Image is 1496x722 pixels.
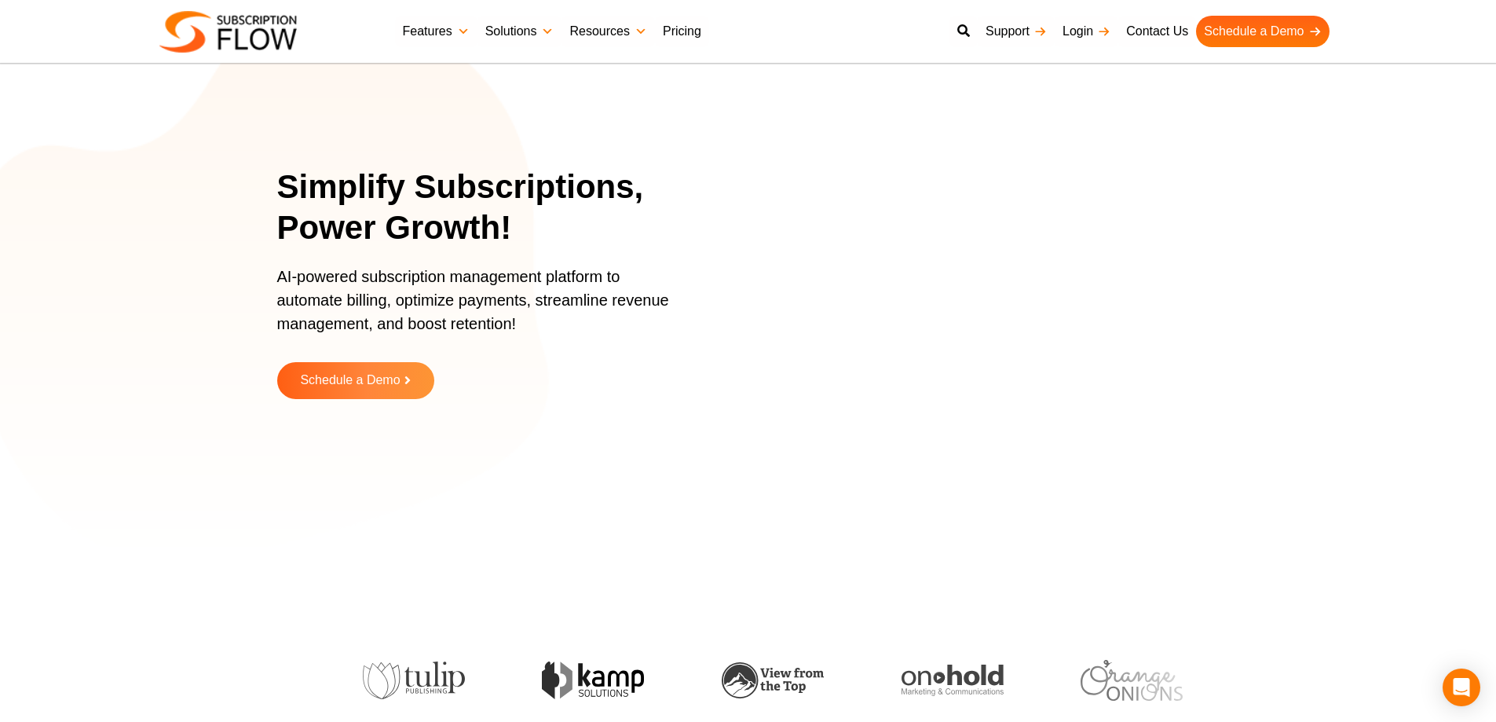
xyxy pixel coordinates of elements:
img: view-from-the-top [722,662,824,699]
a: Schedule a Demo [1196,16,1329,47]
img: onhold-marketing [902,665,1004,696]
a: Schedule a Demo [277,362,434,399]
a: Solutions [477,16,562,47]
div: Open Intercom Messenger [1443,669,1480,706]
img: orange-onions [1081,660,1183,700]
img: Subscriptionflow [159,11,297,53]
a: Login [1055,16,1118,47]
img: tulip-publishing [363,662,465,699]
a: Pricing [655,16,709,47]
a: Contact Us [1118,16,1196,47]
a: Support [978,16,1055,47]
a: Resources [561,16,654,47]
img: kamp-solution [542,662,644,698]
span: Schedule a Demo [300,374,400,387]
p: AI-powered subscription management platform to automate billing, optimize payments, streamline re... [277,265,686,351]
a: Features [395,16,477,47]
h1: Simplify Subscriptions, Power Growth! [277,167,705,249]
